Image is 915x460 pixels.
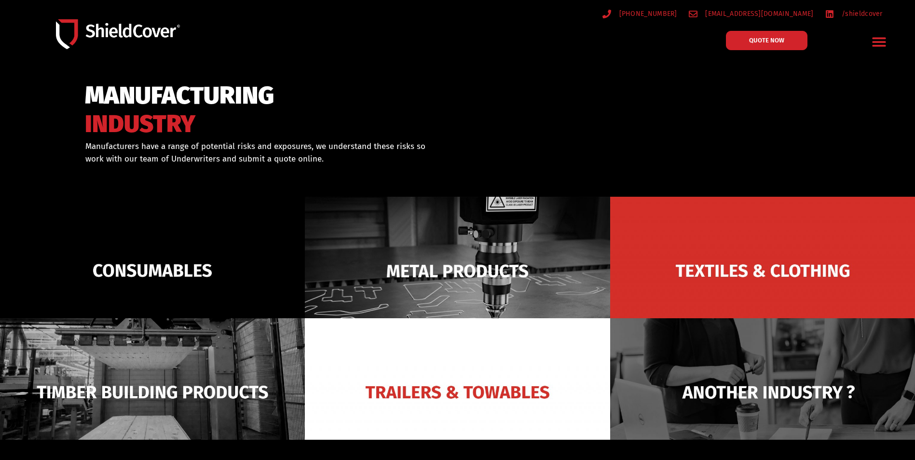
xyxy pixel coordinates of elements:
a: QUOTE NOW [726,31,807,50]
span: [EMAIL_ADDRESS][DOMAIN_NAME] [703,8,813,20]
a: /shieldcover [825,8,883,20]
div: Menu Toggle [868,30,890,53]
a: [EMAIL_ADDRESS][DOMAIN_NAME] [689,8,814,20]
span: MANUFACTURING [85,86,274,106]
span: QUOTE NOW [749,37,784,43]
a: [PHONE_NUMBER] [602,8,677,20]
img: Shield-Cover-Underwriting-Australia-logo-full [56,19,180,50]
span: /shieldcover [839,8,883,20]
span: [PHONE_NUMBER] [617,8,677,20]
p: Manufacturers have a range of potential risks and exposures, we understand these risks so work wi... [85,140,445,165]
